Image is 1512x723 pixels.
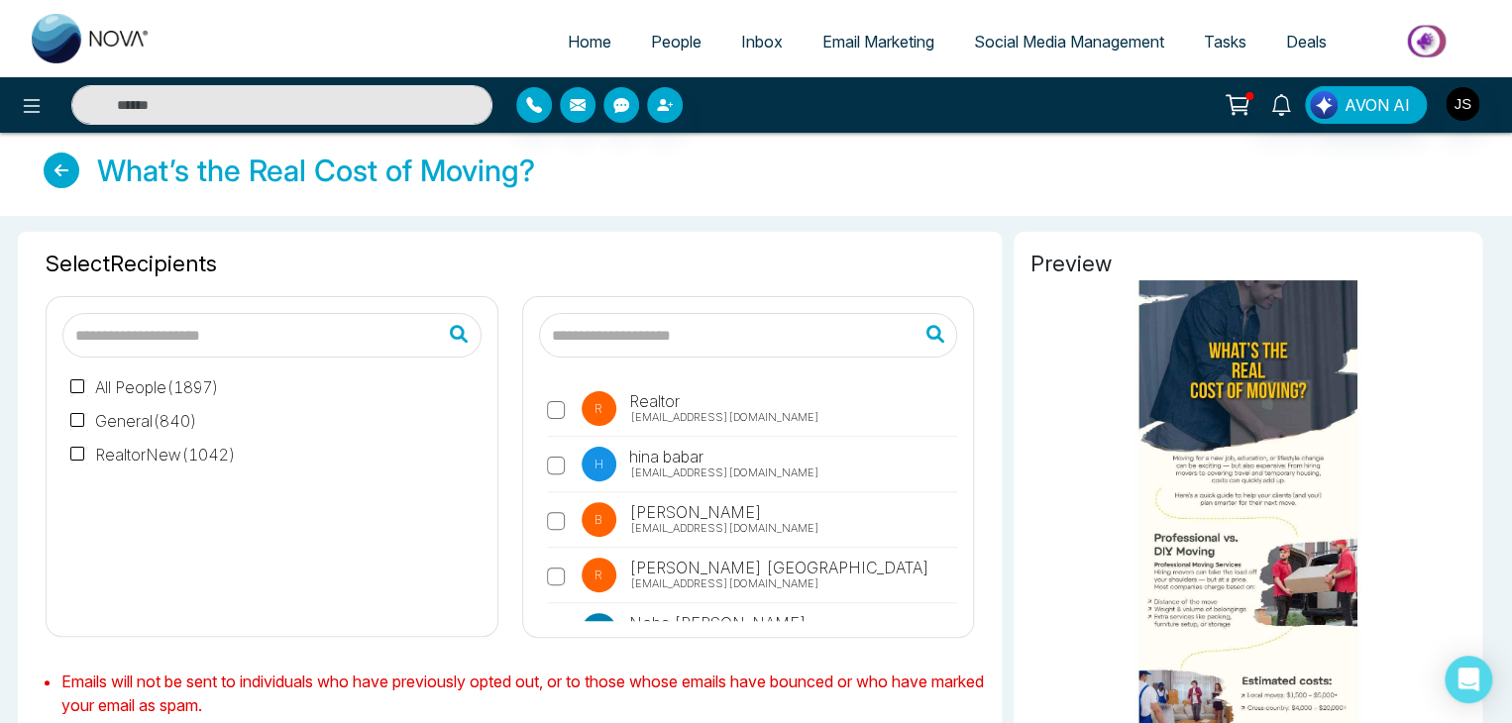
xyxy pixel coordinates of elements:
[547,512,565,530] input: B [PERSON_NAME] [EMAIL_ADDRESS][DOMAIN_NAME]
[1184,23,1266,60] a: Tasks
[547,457,565,474] input: h hina babar [EMAIL_ADDRESS][DOMAIN_NAME]
[630,465,819,481] span: [EMAIL_ADDRESS][DOMAIN_NAME]
[1029,248,1466,280] span: Preview
[954,23,1184,60] a: Social Media Management
[741,32,783,52] span: Inbox
[626,500,762,524] span: [PERSON_NAME]
[651,32,702,52] span: People
[46,248,974,280] span: Select Recipients
[1446,87,1479,121] img: User Avatar
[547,568,565,585] input: R [PERSON_NAME] [GEOGRAPHIC_DATA] [EMAIL_ADDRESS][DOMAIN_NAME]
[1286,32,1327,52] span: Deals
[1266,23,1347,60] a: Deals
[70,447,88,465] input: RealtorNew(1042)
[630,409,819,426] span: [EMAIL_ADDRESS][DOMAIN_NAME]
[626,611,807,635] span: Neha [PERSON_NAME]
[1204,32,1246,52] span: Tasks
[822,32,934,52] span: Email Marketing
[61,670,990,717] li: Emails will not be sent to individuals who have previously opted out, or to those whose emails ha...
[582,558,616,592] p: R
[70,443,236,466] label: RealtorNew ( 1042 )
[626,389,680,413] span: Realtor
[582,447,616,481] p: h
[70,409,197,433] label: General ( 840 )
[70,413,88,431] input: General(840)
[630,575,819,592] span: [EMAIL_ADDRESS][DOMAIN_NAME]
[631,23,721,60] a: People
[582,502,616,537] p: B
[626,556,929,579] span: [PERSON_NAME] [GEOGRAPHIC_DATA]
[974,32,1164,52] span: Social Media Management
[1310,91,1338,119] img: Lead Flow
[1345,93,1410,117] span: AVON AI
[721,23,803,60] a: Inbox
[582,613,616,648] p: N
[582,391,616,426] p: R
[1356,19,1500,63] img: Market-place.gif
[97,153,535,188] h4: What’s the Real Cost of Moving?
[626,445,703,468] span: hina babar
[1445,656,1492,703] div: Open Intercom Messenger
[32,14,151,63] img: Nova CRM Logo
[1305,86,1427,124] button: AVON AI
[803,23,954,60] a: Email Marketing
[70,375,219,399] label: All People ( 1897 )
[568,32,611,52] span: Home
[548,23,631,60] a: Home
[630,520,819,537] span: [EMAIL_ADDRESS][DOMAIN_NAME]
[547,401,565,419] input: R Realtor [EMAIL_ADDRESS][DOMAIN_NAME]
[70,379,88,397] input: All People(1897)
